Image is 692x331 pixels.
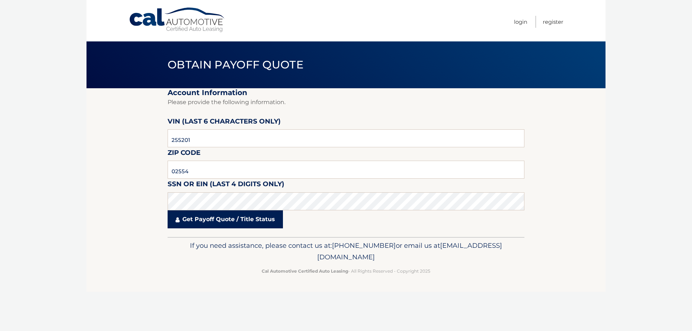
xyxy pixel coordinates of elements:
[168,88,524,97] h2: Account Information
[168,58,303,71] span: Obtain Payoff Quote
[543,16,563,28] a: Register
[172,240,520,263] p: If you need assistance, please contact us at: or email us at
[129,7,226,33] a: Cal Automotive
[172,267,520,275] p: - All Rights Reserved - Copyright 2025
[168,179,284,192] label: SSN or EIN (last 4 digits only)
[262,268,348,274] strong: Cal Automotive Certified Auto Leasing
[514,16,527,28] a: Login
[168,97,524,107] p: Please provide the following information.
[168,210,283,228] a: Get Payoff Quote / Title Status
[168,116,281,129] label: VIN (last 6 characters only)
[168,147,200,161] label: Zip Code
[332,241,396,250] span: [PHONE_NUMBER]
